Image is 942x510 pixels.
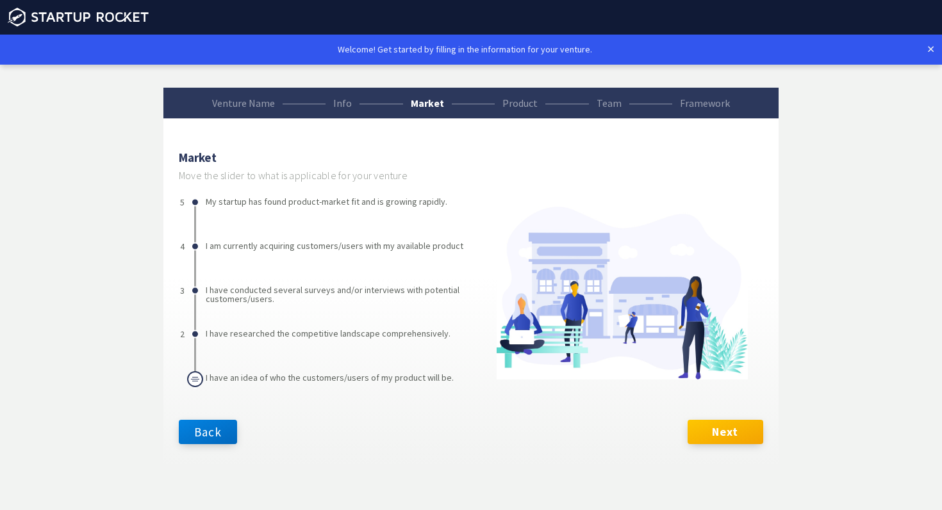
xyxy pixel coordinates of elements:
[680,98,730,108] div: Framework
[597,98,622,108] div: Team
[206,241,463,280] li: I am currently acquiring customers/users with my available product
[179,149,763,166] h2: Market
[338,44,592,55] span: Welcome! Get started by filling in the information for your venture.
[497,207,748,379] img: marketScore
[688,420,763,444] button: Next
[333,98,352,108] div: Info
[206,329,450,367] li: I have researched the competitive landscape comprehensively.
[206,197,447,235] li: My startup has found product-market fit and is growing rapidly.
[206,373,454,411] li: I have an idea of who the customers/users of my product will be.
[502,98,538,108] div: Product
[411,98,444,108] div: Market
[206,285,488,324] li: I have conducted several surveys and/or interviews with potential customers/users.
[179,420,237,444] button: Back
[927,42,934,56] a: ×
[179,166,763,185] p: Move the slider to what is applicable for your venture
[212,98,275,108] div: Venture Name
